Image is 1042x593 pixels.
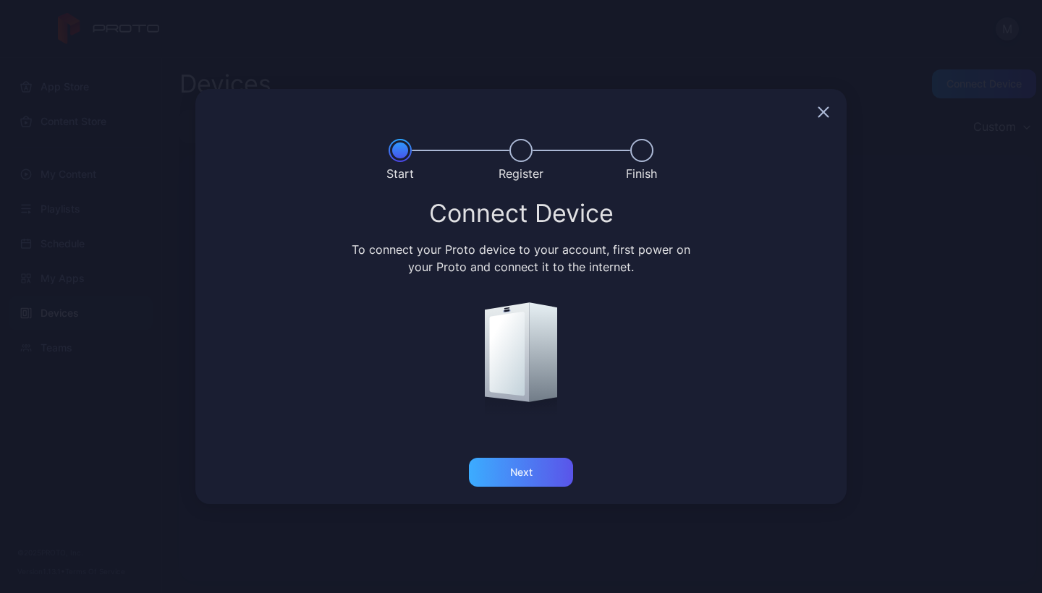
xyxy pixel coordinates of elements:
div: Start [386,165,414,182]
div: To connect your Proto device to your account, first power on your Proto and connect it to the int... [350,241,693,276]
div: Register [499,165,543,182]
div: Connect Device [213,200,829,226]
div: Next [510,466,533,478]
button: Next [469,458,573,487]
div: Finish [626,165,657,182]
